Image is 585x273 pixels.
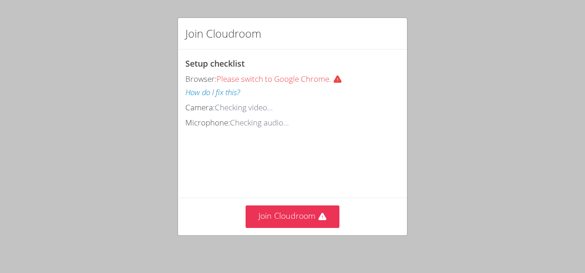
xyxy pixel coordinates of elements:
span: Setup checklist [185,58,245,69]
span: Please switch to Google Chrome. [217,74,346,84]
span: Browser: [185,74,217,84]
button: Join Cloudroom [246,205,340,228]
button: How do I fix this? [185,86,240,99]
span: Camera: [185,102,215,113]
span: Checking video... [215,102,273,113]
span: Microphone: [185,117,230,128]
h2: Join Cloudroom [185,25,261,42]
span: Checking audio... [230,117,289,128]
